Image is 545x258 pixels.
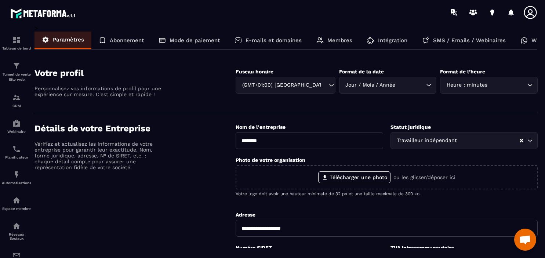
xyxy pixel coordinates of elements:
p: Paramètres [53,36,84,43]
label: Statut juridique [390,124,431,130]
img: formation [12,36,21,44]
img: formation [12,93,21,102]
h4: Votre profil [34,68,236,78]
span: (GMT+01:00) [GEOGRAPHIC_DATA] [240,81,321,89]
a: social-networksocial-networkRéseaux Sociaux [2,216,31,246]
p: E-mails et domaines [246,37,302,44]
label: Numéro SIRET [236,245,272,251]
input: Search for option [397,81,425,89]
span: Heure : minutes [445,81,489,89]
a: automationsautomationsAutomatisations [2,165,31,190]
p: Automatisations [2,181,31,185]
p: Tableau de bord [2,46,31,50]
p: Webinaire [2,130,31,134]
p: Tunnel de vente Site web [2,72,31,82]
p: CRM [2,104,31,108]
label: TVA Intracommunautaire [390,245,454,251]
a: automationsautomationsWebinaire [2,113,31,139]
div: Search for option [339,77,437,94]
button: Clear Selected [520,138,523,143]
img: logo [10,7,76,20]
a: schedulerschedulerPlanificateur [2,139,31,165]
img: social-network [12,222,21,230]
label: Photo de votre organisation [236,157,305,163]
a: formationformationTunnel de vente Site web [2,56,31,88]
span: Travailleur indépendant [395,137,459,145]
label: Format de la date [339,69,384,75]
p: ou les glisser/déposer ici [393,174,455,180]
img: formation [12,61,21,70]
h4: Détails de votre Entreprise [34,123,236,134]
img: automations [12,196,21,205]
a: automationsautomationsEspace membre [2,190,31,216]
label: Nom de l'entreprise [236,124,286,130]
label: Adresse [236,212,255,218]
label: Télécharger une photo [318,171,390,183]
input: Search for option [459,137,519,145]
p: Personnalisez vos informations de profil pour une expérience sur mesure. C'est simple et rapide ! [34,86,163,97]
label: Fuseau horaire [236,69,273,75]
p: Abonnement [110,37,144,44]
img: automations [12,119,21,128]
img: automations [12,170,21,179]
label: Format de l’heure [440,69,485,75]
p: Vérifiez et actualisez les informations de votre entreprise pour garantir leur exactitude. Nom, f... [34,141,163,170]
img: scheduler [12,145,21,153]
div: Search for option [390,132,538,149]
a: formationformationTableau de bord [2,30,31,56]
p: Espace membre [2,207,31,211]
input: Search for option [489,81,526,89]
input: Search for option [321,81,327,89]
div: Search for option [236,77,335,94]
div: Ouvrir le chat [514,229,536,251]
p: Membres [327,37,352,44]
p: Votre logo doit avoir une hauteur minimale de 32 px et une taille maximale de 300 ko. [236,191,538,196]
a: formationformationCRM [2,88,31,113]
p: Mode de paiement [170,37,220,44]
p: Intégration [378,37,407,44]
span: Jour / Mois / Année [344,81,397,89]
p: Planificateur [2,155,31,159]
p: Réseaux Sociaux [2,232,31,240]
div: Search for option [440,77,538,94]
p: SMS / Emails / Webinaires [433,37,506,44]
